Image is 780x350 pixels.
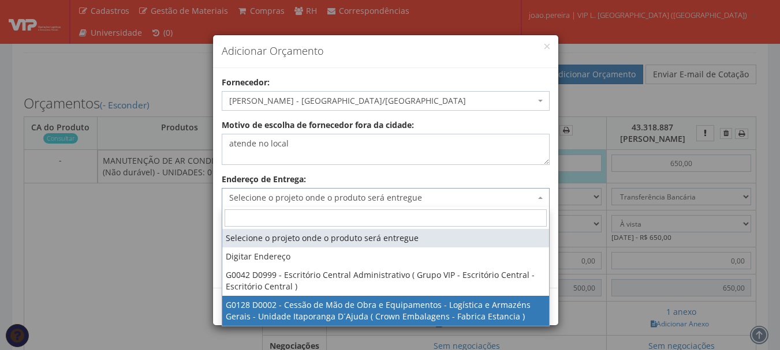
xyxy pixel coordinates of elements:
[222,91,550,111] span: ALENILSON HORA VIANA - Nossa Senhora do Socorro/SE
[222,77,270,88] label: Fornecedor:
[222,44,550,59] h4: Adicionar Orçamento
[229,192,535,204] span: Selecione o projeto onde o produto será entregue
[222,247,549,266] li: Digitar Endereço
[229,95,535,107] span: ALENILSON HORA VIANA - Nossa Senhora do Socorro/SE
[222,174,306,185] label: Endereço de Entrega:
[222,119,414,131] label: Motivo de escolha de fornecedor fora da cidade:
[222,266,549,296] li: G0042 D0999 - Escritório Central Administrativo ( Grupo VIP - Escritório Central - Escritório Cen...
[222,188,550,208] span: Selecione o projeto onde o produto será entregue
[222,296,549,326] li: G0128 D0002 - Cessão de Mão de Obra e Equipamentos - Logística e Armazéns Gerais - Unidade Itapor...
[222,229,549,247] li: Selecione o projeto onde o produto será entregue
